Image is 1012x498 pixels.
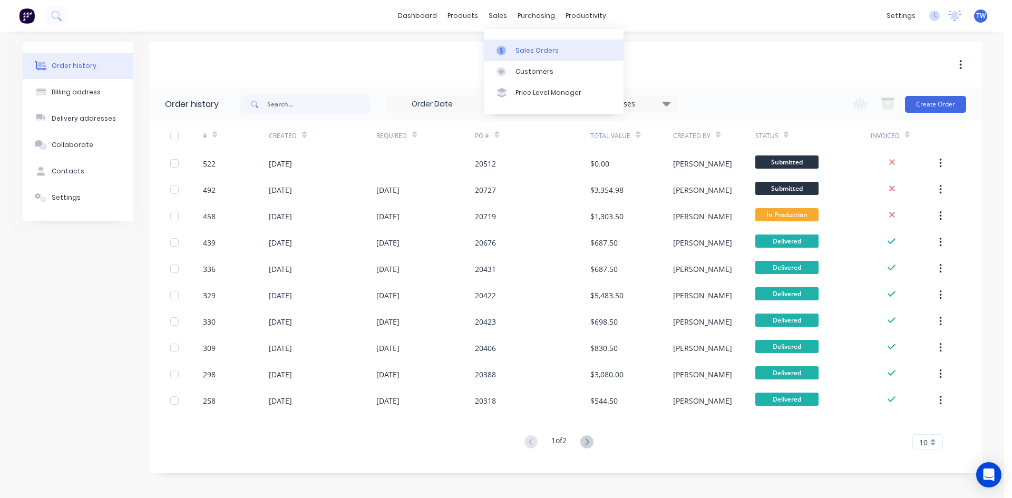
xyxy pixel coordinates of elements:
[376,395,400,406] div: [DATE]
[52,140,93,150] div: Collaborate
[376,184,400,196] div: [DATE]
[590,316,618,327] div: $698.50
[475,395,496,406] div: 20318
[393,8,442,24] a: dashboard
[376,343,400,354] div: [DATE]
[673,316,732,327] div: [PERSON_NAME]
[269,263,292,275] div: [DATE]
[673,395,732,406] div: [PERSON_NAME]
[376,263,400,275] div: [DATE]
[590,184,624,196] div: $3,354.98
[269,211,292,222] div: [DATE]
[269,237,292,248] div: [DATE]
[484,40,624,61] a: Sales Orders
[590,290,624,301] div: $5,483.50
[673,211,732,222] div: [PERSON_NAME]
[19,8,35,24] img: Factory
[203,211,216,222] div: 458
[590,131,630,141] div: Total Value
[755,340,819,353] span: Delivered
[673,263,732,275] div: [PERSON_NAME]
[376,316,400,327] div: [DATE]
[590,121,673,150] div: Total Value
[590,395,618,406] div: $544.50
[755,155,819,169] span: Submitted
[515,88,581,97] div: Price Level Manager
[871,131,900,141] div: Invoiced
[388,96,476,112] input: Order Date
[376,369,400,380] div: [DATE]
[919,437,928,448] span: 10
[376,237,400,248] div: [DATE]
[560,8,611,24] div: productivity
[376,211,400,222] div: [DATE]
[203,121,269,150] div: #
[755,261,819,274] span: Delivered
[755,366,819,379] span: Delivered
[881,8,921,24] div: settings
[515,67,553,76] div: Customers
[23,53,133,79] button: Order history
[475,237,496,248] div: 20676
[673,290,732,301] div: [PERSON_NAME]
[376,121,475,150] div: Required
[475,158,496,169] div: 20512
[203,343,216,354] div: 309
[755,131,779,141] div: Status
[590,343,618,354] div: $830.50
[484,61,624,82] a: Customers
[23,105,133,132] button: Delivery addresses
[484,82,624,103] a: Price Level Manager
[512,8,560,24] div: purchasing
[475,184,496,196] div: 20727
[269,158,292,169] div: [DATE]
[588,98,677,110] div: 13 Statuses
[755,235,819,248] span: Delivered
[52,87,101,97] div: Billing address
[269,184,292,196] div: [DATE]
[23,184,133,211] button: Settings
[203,316,216,327] div: 330
[673,369,732,380] div: [PERSON_NAME]
[551,435,567,450] div: 1 of 2
[269,131,297,141] div: Created
[515,46,559,55] div: Sales Orders
[52,167,84,176] div: Contacts
[755,287,819,300] span: Delivered
[203,395,216,406] div: 258
[52,61,96,71] div: Order history
[673,158,732,169] div: [PERSON_NAME]
[269,369,292,380] div: [DATE]
[871,121,937,150] div: Invoiced
[52,114,116,123] div: Delivery addresses
[475,131,489,141] div: PO #
[475,263,496,275] div: 20431
[203,263,216,275] div: 336
[590,158,609,169] div: $0.00
[269,316,292,327] div: [DATE]
[269,121,376,150] div: Created
[590,237,618,248] div: $687.50
[203,369,216,380] div: 298
[23,79,133,105] button: Billing address
[23,158,133,184] button: Contacts
[475,121,590,150] div: PO #
[755,314,819,327] span: Delivered
[267,94,372,115] input: Search...
[590,369,624,380] div: $3,080.00
[475,290,496,301] div: 20422
[203,184,216,196] div: 492
[755,393,819,406] span: Delivered
[483,8,512,24] div: sales
[376,131,407,141] div: Required
[475,316,496,327] div: 20423
[976,11,986,21] span: TW
[475,369,496,380] div: 20388
[203,131,207,141] div: #
[673,184,732,196] div: [PERSON_NAME]
[755,121,871,150] div: Status
[165,98,219,111] div: Order history
[673,131,711,141] div: Created By
[976,462,1001,487] div: Open Intercom Messenger
[475,343,496,354] div: 20406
